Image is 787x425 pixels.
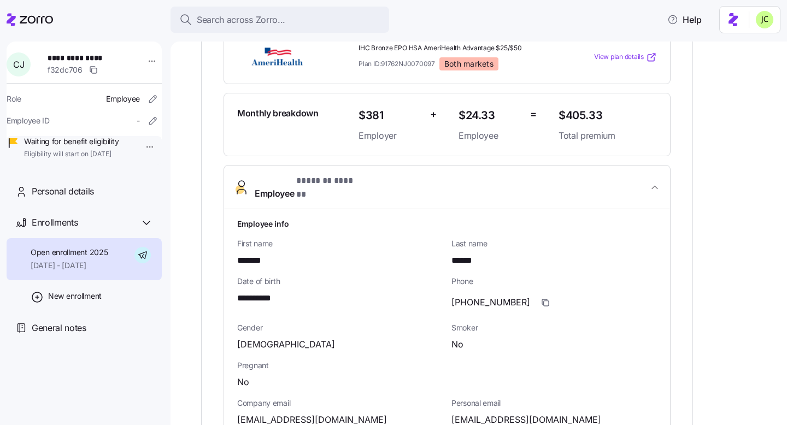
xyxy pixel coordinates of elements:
span: Both markets [444,59,494,69]
span: Gender [237,322,443,333]
span: Eligibility will start on [DATE] [24,150,119,159]
span: Search across Zorro... [197,13,285,27]
span: f32dc706 [48,64,83,75]
span: Plan ID: 91762NJ0070097 [359,59,435,68]
img: AmeriHealth [237,45,316,70]
span: Enrollments [32,216,78,229]
span: Open enrollment 2025 [31,247,108,258]
span: Personal email [451,398,657,409]
span: - [137,115,140,126]
span: Monthly breakdown [237,107,319,120]
span: Last name [451,238,657,249]
span: Smoker [451,322,657,333]
span: Employee [106,93,140,104]
span: Employee [255,174,355,200]
a: View plan details [594,52,657,63]
span: No [237,375,249,389]
span: [DEMOGRAPHIC_DATA] [237,338,335,351]
button: Help [659,9,710,31]
img: 0d5040ea9766abea509702906ec44285 [756,11,773,28]
span: New enrollment [48,291,102,302]
span: [PHONE_NUMBER] [451,296,530,309]
span: C J [13,60,24,69]
span: Pregnant [237,360,657,371]
span: Company email [237,398,443,409]
span: Waiting for benefit eligibility [24,136,119,147]
span: $405.33 [559,107,657,125]
span: $381 [359,107,421,125]
span: View plan details [594,52,644,62]
span: = [530,107,537,122]
span: Total premium [559,129,657,143]
span: Personal details [32,185,94,198]
span: Date of birth [237,276,443,287]
h1: Employee info [237,218,657,229]
span: $24.33 [459,107,521,125]
span: First name [237,238,443,249]
span: Employer [359,129,421,143]
span: + [430,107,437,122]
span: IHC Bronze EPO HSA AmeriHealth Advantage $25/$50 [359,44,550,53]
span: Phone [451,276,657,287]
span: [DATE] - [DATE] [31,260,108,271]
span: General notes [32,321,86,335]
span: Employee ID [7,115,50,126]
span: Help [667,13,702,26]
span: No [451,338,463,351]
span: Role [7,93,21,104]
span: Employee [459,129,521,143]
button: Search across Zorro... [171,7,389,33]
